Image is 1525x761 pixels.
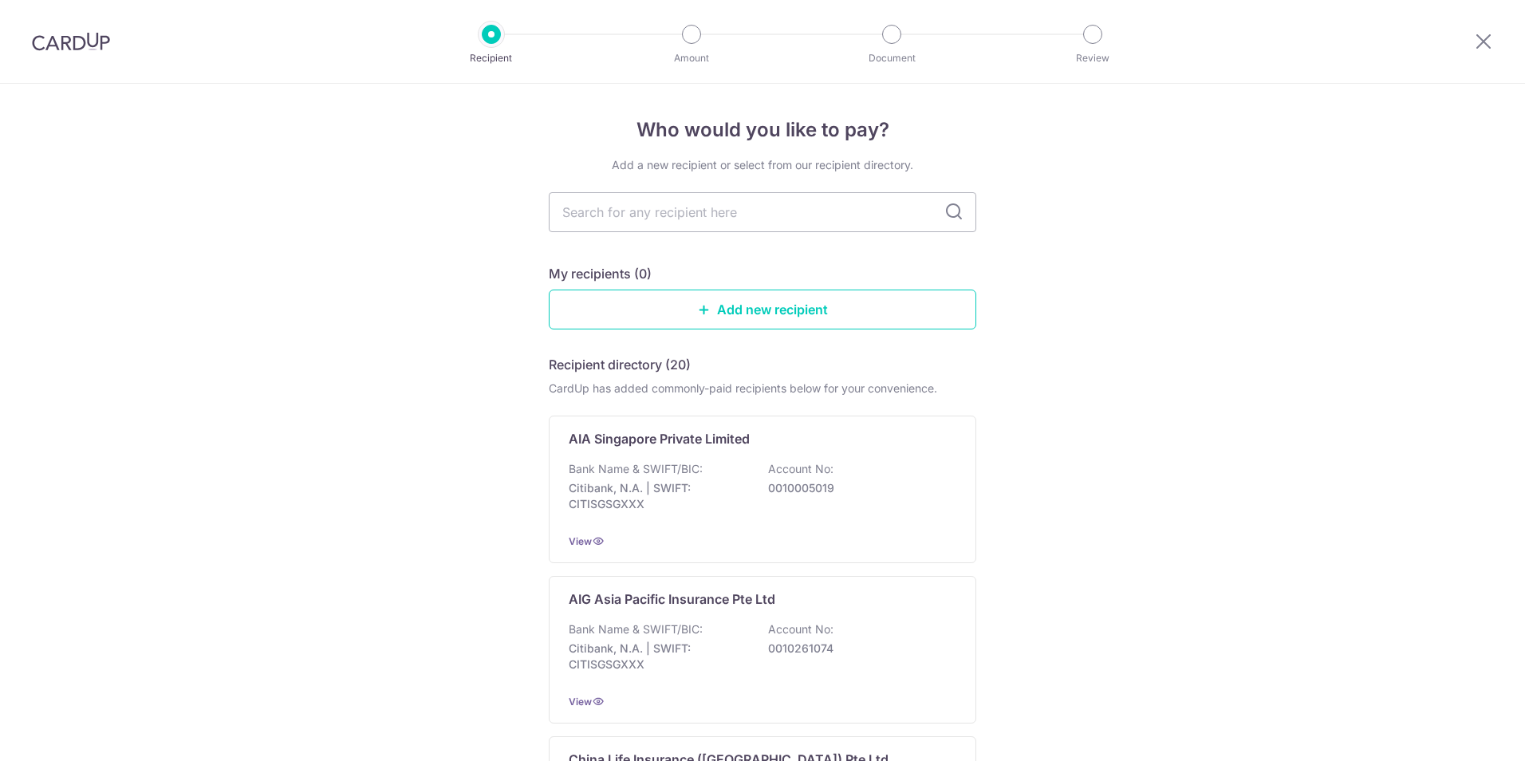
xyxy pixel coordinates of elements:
p: Bank Name & SWIFT/BIC: [569,461,703,477]
iframe: Opens a widget where you can find more information [1423,713,1509,753]
p: Account No: [768,461,833,477]
p: AIA Singapore Private Limited [569,429,750,448]
h4: Who would you like to pay? [549,116,976,144]
p: Citibank, N.A. | SWIFT: CITISGSGXXX [569,480,747,512]
div: Add a new recipient or select from our recipient directory. [549,157,976,173]
a: Add new recipient [549,290,976,329]
p: Review [1034,50,1152,66]
p: 0010261074 [768,641,947,657]
input: Search for any recipient here [549,192,976,232]
a: View [569,535,592,547]
p: Document [833,50,951,66]
div: CardUp has added commonly-paid recipients below for your convenience. [549,380,976,396]
a: View [569,696,592,708]
img: CardUp [32,32,110,51]
p: Account No: [768,621,833,637]
p: Citibank, N.A. | SWIFT: CITISGSGXXX [569,641,747,672]
p: Amount [632,50,751,66]
h5: Recipient directory (20) [549,355,691,374]
p: Bank Name & SWIFT/BIC: [569,621,703,637]
p: AIG Asia Pacific Insurance Pte Ltd [569,589,775,609]
p: Recipient [432,50,550,66]
h5: My recipients (0) [549,264,652,283]
p: 0010005019 [768,480,947,496]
